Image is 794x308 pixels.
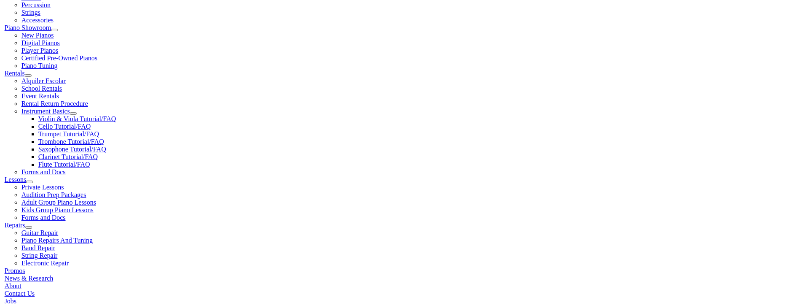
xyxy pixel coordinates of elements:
a: Instrument Basics [21,108,70,115]
a: Private Lessons [21,184,64,191]
a: News & Research [5,275,54,282]
a: Trombone Tutorial/FAQ [38,138,104,145]
a: Adult Group Piano Lessons [21,199,96,206]
button: Open submenu of Lessons [26,181,33,183]
button: Open submenu of Repairs [25,226,32,229]
a: Cello Tutorial/FAQ [38,123,91,130]
button: Open submenu of Piano Showroom [51,29,58,31]
a: Percussion [21,1,51,8]
a: Piano Repairs And Tuning [21,237,93,244]
a: Rentals [5,70,25,77]
a: String Repair [21,252,58,259]
a: Piano Showroom [5,24,51,31]
button: Open submenu of Instrument Basics [70,112,77,115]
a: Flute Tutorial/FAQ [38,161,90,168]
a: Promos [5,267,25,274]
a: Forms and Docs [21,168,66,176]
a: Alquiler Escolar [21,77,66,84]
a: Certified Pre-Owned Pianos [21,54,97,62]
a: Kids Group Piano Lessons [21,206,94,213]
a: Jobs [5,297,16,305]
a: Electronic Repair [21,259,69,267]
a: Piano Tuning [21,62,58,69]
a: Forms and Docs [21,214,66,221]
a: Band Repair [21,244,55,251]
a: New Pianos [21,32,54,39]
a: Lessons [5,176,27,183]
a: Rental Return Procedure [21,100,88,107]
a: Strings [21,9,40,16]
a: Contact Us [5,290,35,297]
a: Repairs [5,222,25,229]
button: Open submenu of Rentals [25,74,32,77]
a: About [5,282,21,289]
a: Clarinet Tutorial/FAQ [38,153,98,160]
a: Player Pianos [21,47,59,54]
a: Accessories [21,16,54,24]
a: Audition Prep Packages [21,191,86,198]
a: School Rentals [21,85,62,92]
a: Saxophone Tutorial/FAQ [38,146,106,153]
a: Digital Pianos [21,39,60,46]
a: Trumpet Tutorial/FAQ [38,130,99,138]
a: Guitar Repair [21,229,59,236]
a: Event Rentals [21,92,59,100]
a: Violin & Viola Tutorial/FAQ [38,115,116,122]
